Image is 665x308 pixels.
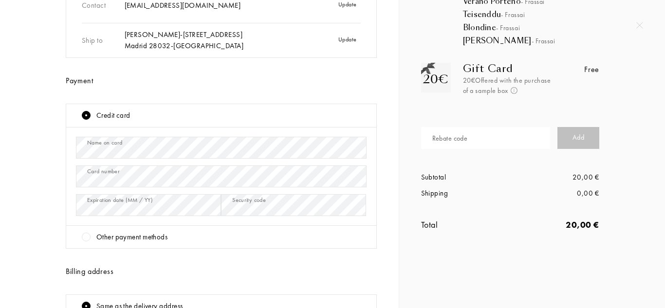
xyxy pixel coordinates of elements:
[66,75,377,87] div: Payment
[510,172,599,183] div: 20,00 €
[421,63,436,75] img: gift_n.png
[463,75,555,96] div: 20€ Offered with the purchase of a sample box
[324,29,367,52] div: Update
[87,167,120,176] div: Card number
[421,188,510,199] div: Shipping
[463,63,555,74] div: Gift Card
[496,23,520,32] span: - Frassai
[87,196,153,204] div: Expiration date (MM / YY)
[96,232,167,243] div: Other payment methods
[423,71,448,88] div: 20€
[432,133,468,144] div: Rebate code
[501,10,525,19] span: - Frassai
[421,172,510,183] div: Subtotal
[82,29,125,52] div: Ship to
[510,218,599,231] div: 20,00 €
[125,29,324,51] div: [PERSON_NAME] - [STREET_ADDRESS] Madrid 28032 - [GEOGRAPHIC_DATA]
[511,87,517,94] img: info_voucher.png
[87,138,122,147] div: Name on card
[463,36,612,46] div: [PERSON_NAME]
[232,196,266,204] div: Security code
[66,266,377,277] div: Billing address
[557,127,599,149] div: Add
[510,188,599,199] div: 0,00 €
[463,23,612,33] div: Blondine
[463,10,612,19] div: Teisenddu
[636,22,643,29] img: quit_onboard.svg
[260,84,301,132] div: Contact
[584,64,599,75] div: Free
[532,36,555,45] span: - Frassai
[96,110,130,121] div: Credit card
[421,218,510,231] div: Total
